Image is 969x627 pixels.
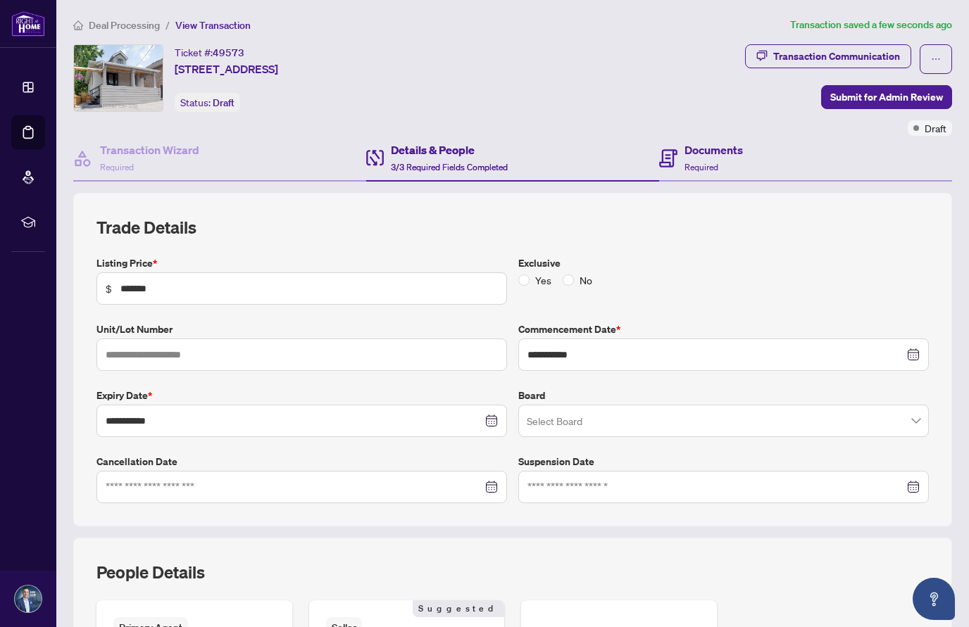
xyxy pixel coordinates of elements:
button: Submit for Admin Review [821,85,952,109]
label: Cancellation Date [96,454,507,469]
span: Draft [925,120,946,136]
img: logo [11,11,45,37]
label: Exclusive [518,255,929,271]
span: $ [106,281,112,296]
img: IMG-N12353757_1.jpg [74,45,163,111]
button: Transaction Communication [745,44,911,68]
div: Status: [175,93,240,112]
article: Transaction saved a few seconds ago [790,17,952,33]
label: Suspension Date [518,454,929,469]
label: Board [518,388,929,403]
span: Draft [213,96,235,109]
h2: People Details [96,561,205,583]
li: / [165,17,170,33]
span: Yes [530,272,557,288]
img: Profile Icon [15,585,42,612]
button: Open asap [913,578,955,620]
span: 49573 [213,46,244,59]
label: Unit/Lot Number [96,322,507,337]
span: 3/3 Required Fields Completed [391,162,508,172]
span: Required [684,162,718,172]
h2: Trade Details [96,216,929,239]
label: Listing Price [96,255,507,271]
span: ellipsis [931,54,941,64]
div: Ticket #: [175,44,244,61]
h4: Transaction Wizard [100,141,199,158]
span: Required [100,162,134,172]
h4: Details & People [391,141,508,158]
label: Expiry Date [96,388,507,403]
span: Submit for Admin Review [830,86,943,108]
div: Transaction Communication [773,45,900,68]
h4: Documents [684,141,743,158]
span: No [574,272,598,288]
span: home [73,20,83,30]
label: Commencement Date [518,322,929,337]
span: [STREET_ADDRESS] [175,61,278,77]
span: Suggested [413,600,504,617]
span: Deal Processing [89,19,160,32]
span: View Transaction [175,19,251,32]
